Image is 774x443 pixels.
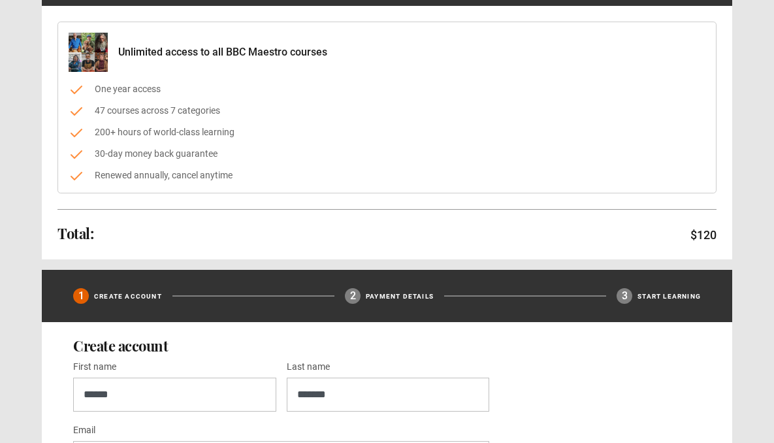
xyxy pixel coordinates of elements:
label: Last name [287,359,330,375]
li: 30-day money back guarantee [69,147,705,161]
label: First name [73,359,116,375]
li: 200+ hours of world-class learning [69,125,705,139]
p: Start learning [637,291,701,301]
div: 1 [73,288,89,304]
h2: Create account [73,338,701,353]
label: Email [73,423,95,438]
p: $120 [690,226,717,244]
p: Unlimited access to all BBC Maestro courses [118,44,327,60]
li: Renewed annually, cancel anytime [69,169,705,182]
p: Payment details [366,291,434,301]
li: One year access [69,82,705,96]
div: 2 [345,288,361,304]
p: Create Account [94,291,162,301]
li: 47 courses across 7 categories [69,104,705,118]
div: 3 [617,288,632,304]
h2: Total: [57,225,93,241]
